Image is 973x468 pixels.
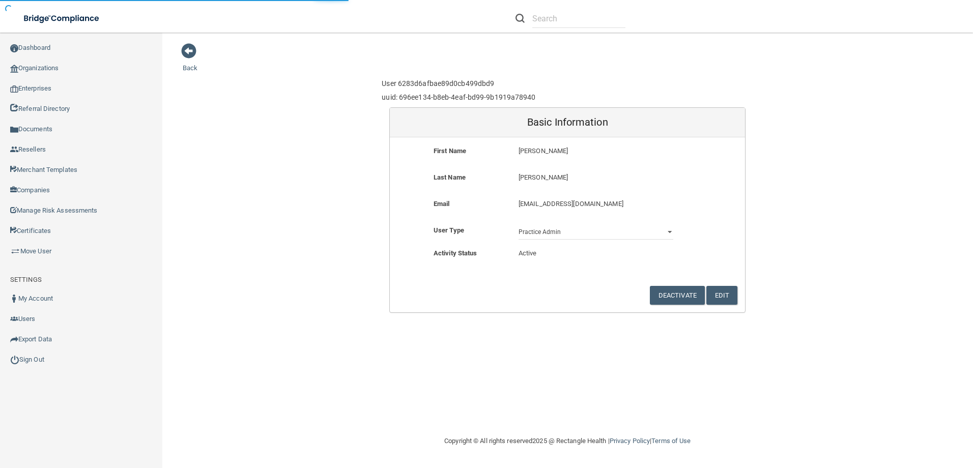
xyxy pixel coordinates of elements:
p: Active [519,247,673,259]
img: icon-users.e205127d.png [10,315,18,323]
img: enterprise.0d942306.png [10,85,18,93]
img: ic_reseller.de258add.png [10,145,18,154]
p: [PERSON_NAME] [519,171,673,184]
input: Search [532,9,625,28]
img: icon-documents.8dae5593.png [10,126,18,134]
img: ic_power_dark.7ecde6b1.png [10,355,19,364]
img: organization-icon.f8decf85.png [10,65,18,73]
b: Last Name [434,173,466,181]
button: Deactivate [650,286,705,305]
button: Edit [706,286,737,305]
img: briefcase.64adab9b.png [10,246,20,256]
label: SETTINGS [10,274,42,286]
p: [PERSON_NAME] [519,145,673,157]
img: ic_user_dark.df1a06c3.png [10,295,18,303]
b: Email [434,200,450,208]
iframe: Drift Widget Chat Controller [797,396,961,436]
b: User Type [434,226,464,234]
a: Back [183,52,197,72]
div: Basic Information [390,108,745,137]
img: ic_dashboard_dark.d01f4a41.png [10,44,18,52]
b: First Name [434,147,466,155]
img: bridge_compliance_login_screen.278c3ca4.svg [15,8,109,29]
img: ic-search.3b580494.png [516,14,525,23]
div: Copyright © All rights reserved 2025 @ Rectangle Health | | [382,425,753,457]
img: icon-export.b9366987.png [10,335,18,343]
a: Privacy Policy [610,437,650,445]
h6: User 6283d6afbae89d0cb499dbd9 [382,80,535,87]
h6: uuid: 696ee134-b8eb-4eaf-bd99-9b1919a78940 [382,94,535,101]
b: Activity Status [434,249,477,257]
p: [EMAIL_ADDRESS][DOMAIN_NAME] [519,198,673,210]
a: Terms of Use [651,437,691,445]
